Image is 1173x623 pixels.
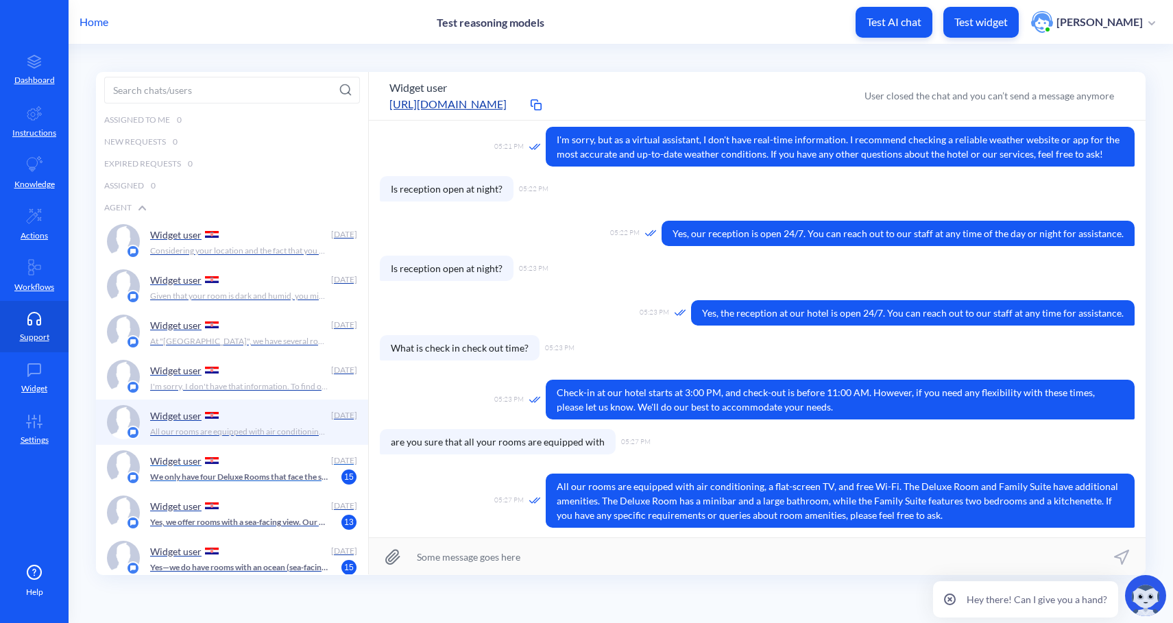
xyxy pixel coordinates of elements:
[173,136,178,148] span: 0
[856,7,932,38] button: Test AI chat
[205,502,219,509] img: HR
[205,276,219,283] img: HR
[150,319,202,331] p: Widget user
[96,354,368,400] a: platform iconWidget user [DATE]I'm sorry, I don't have that information. To find out which rooms ...
[96,400,368,445] a: platform iconWidget user [DATE]All our rooms are equipped with air conditioning, a flat-screen TV...
[519,184,548,194] span: 05:22 PM
[967,592,1107,607] p: Hey there! Can I give you a hand?
[1031,11,1053,33] img: user photo
[330,454,357,467] div: [DATE]
[380,429,616,454] span: are you sure that all your rooms are equipped with
[621,437,651,447] span: 05:27 PM
[389,80,447,96] button: Widget user
[330,409,357,422] div: [DATE]
[96,109,368,131] div: Assigned to me
[20,331,49,343] p: Support
[96,445,368,490] a: platform iconWidget user [DATE]We only have four Deluxe Rooms that face the sea. Our Standard and...
[14,178,55,191] p: Knowledge
[864,88,1114,103] div: User closed the chat and you can’t send a message anymore
[150,290,328,302] p: Given that your room is dark and humid, you might want to consider plants that thrive in similar ...
[691,300,1135,326] span: Yes, the reception at our hotel is open 24/7. You can reach out to our staff at any time for assi...
[150,274,202,286] p: Widget user
[150,229,202,241] p: Widget user
[96,197,368,219] div: Agent
[126,245,140,258] img: platform icon
[26,586,43,598] span: Help
[150,471,328,483] p: We only have four Deluxe Rooms that face the sea. Our Standard and Family Suites have a garden vi...
[546,380,1135,419] span: Check-in at our hotel starts at 3:00 PM, and check-out is before 11:00 AM. However, if you need a...
[104,77,360,103] input: Search chats/users
[1125,575,1166,616] img: copilot-icon.svg
[151,180,156,192] span: 0
[494,394,524,406] span: 05:23 PM
[546,127,1135,167] span: I'm sorry, but as a virtual assistant, I don't have real-time information. I recommend checking a...
[126,471,140,485] img: platform icon
[330,228,357,241] div: [DATE]
[380,256,513,281] span: Is reception open at night?
[96,490,368,535] a: platform iconWidget user [DATE]Yes, we offer rooms with a sea-facing view. Our Suites and Executi...
[640,307,669,319] span: 05:23 PM
[150,365,202,376] p: Widget user
[188,158,193,170] span: 0
[96,153,368,175] div: Expired Requests
[126,426,140,439] img: platform icon
[14,281,54,293] p: Workflows
[1024,10,1162,34] button: user photo[PERSON_NAME]
[126,380,140,394] img: platform icon
[610,228,640,239] span: 05:22 PM
[150,245,328,257] p: Considering your location and the fact that you have a pool, I'd recommend a water lily. Water li...
[96,219,368,264] a: platform iconWidget user [DATE]Considering your location and the fact that you have a pool, I'd r...
[380,176,513,201] span: Is reception open at night?
[96,131,368,153] div: New Requests
[126,561,140,575] img: platform icon
[369,538,1146,575] input: Some message goes here
[954,15,1008,29] p: Test widget
[21,230,48,242] p: Actions
[330,364,357,376] div: [DATE]
[380,335,540,361] span: What is check in check out time?
[437,16,544,29] p: Test reasoning models
[205,412,219,419] img: HR
[867,15,921,29] p: Test AI chat
[96,264,368,309] a: platform iconWidget user [DATE]Given that your room is dark and humid, you might want to consider...
[545,343,575,353] span: 05:23 PM
[150,335,328,347] p: At "[GEOGRAPHIC_DATA]", we have several room types that feature two bedrooms. These include our F...
[341,515,356,530] span: 13
[12,127,56,139] p: Instructions
[943,7,1019,38] button: Test widget
[494,495,524,506] span: 05:27 PM
[150,500,202,512] p: Widget user
[177,114,182,126] span: 0
[21,434,49,446] p: Settings
[126,290,140,304] img: platform icon
[126,516,140,530] img: platform icon
[150,516,328,528] p: Yes, we offer rooms with a sea-facing view. Our Suites and Executive Rooms typically boast beauti...
[126,335,140,349] img: platform icon
[330,319,357,331] div: [DATE]
[150,546,202,557] p: Widget user
[205,457,219,464] img: HR
[494,141,524,153] span: 05:21 PM
[80,14,108,30] p: Home
[205,321,219,328] img: HR
[341,560,356,575] span: 15
[150,455,202,467] p: Widget user
[519,263,548,273] span: 05:23 PM
[662,221,1135,246] span: Yes, our reception is open 24/7. You can reach out to our staff at any time of the day or night f...
[14,74,55,86] p: Dashboard
[389,96,527,112] a: [URL][DOMAIN_NAME]
[150,561,328,574] p: Yes—we do have rooms with an ocean (sea-facing) view. These include our Superior Sea View, Deluxe...
[150,380,328,393] p: I'm sorry, I don't have that information. To find out which rooms at [GEOGRAPHIC_DATA] have 2 bed...
[546,474,1135,528] span: All our rooms are equipped with air conditioning, a flat-screen TV, and free Wi-Fi. The Deluxe Ro...
[205,367,219,374] img: HR
[96,175,368,197] div: Assigned
[21,382,47,395] p: Widget
[96,309,368,354] a: platform iconWidget user [DATE]At "[GEOGRAPHIC_DATA]", we have several room types that feature tw...
[330,273,357,286] div: [DATE]
[205,548,219,554] img: HR
[330,545,357,557] div: [DATE]
[150,410,202,422] p: Widget user
[1056,14,1143,29] p: [PERSON_NAME]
